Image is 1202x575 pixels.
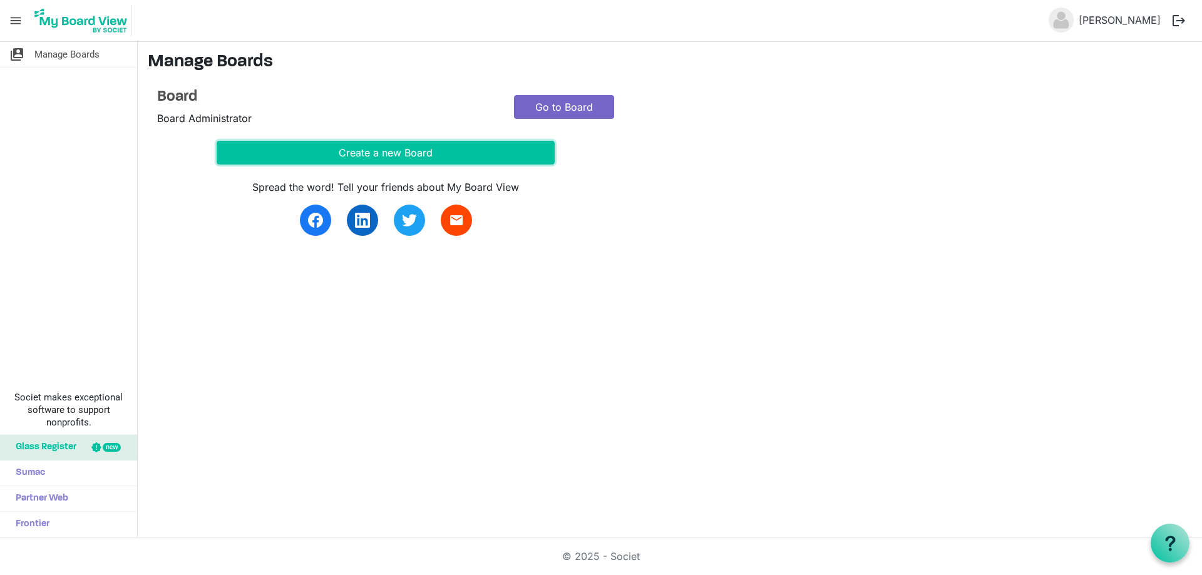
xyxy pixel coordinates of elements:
img: facebook.svg [308,213,323,228]
span: switch_account [9,42,24,67]
span: Societ makes exceptional software to support nonprofits. [6,391,131,429]
span: Manage Boards [34,42,100,67]
a: Board [157,88,495,106]
img: My Board View Logo [31,5,131,36]
h3: Manage Boards [148,52,1192,73]
a: Go to Board [514,95,614,119]
span: Frontier [9,512,49,537]
span: Partner Web [9,486,68,511]
span: menu [4,9,28,33]
img: linkedin.svg [355,213,370,228]
span: Sumac [9,461,45,486]
span: email [449,213,464,228]
a: email [441,205,472,236]
div: new [103,443,121,452]
a: My Board View Logo [31,5,136,36]
div: Spread the word! Tell your friends about My Board View [217,180,555,195]
img: twitter.svg [402,213,417,228]
a: [PERSON_NAME] [1074,8,1166,33]
button: Create a new Board [217,141,555,165]
span: Board Administrator [157,112,252,125]
span: Glass Register [9,435,76,460]
img: no-profile-picture.svg [1049,8,1074,33]
a: © 2025 - Societ [562,550,640,562]
button: logout [1166,8,1192,34]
